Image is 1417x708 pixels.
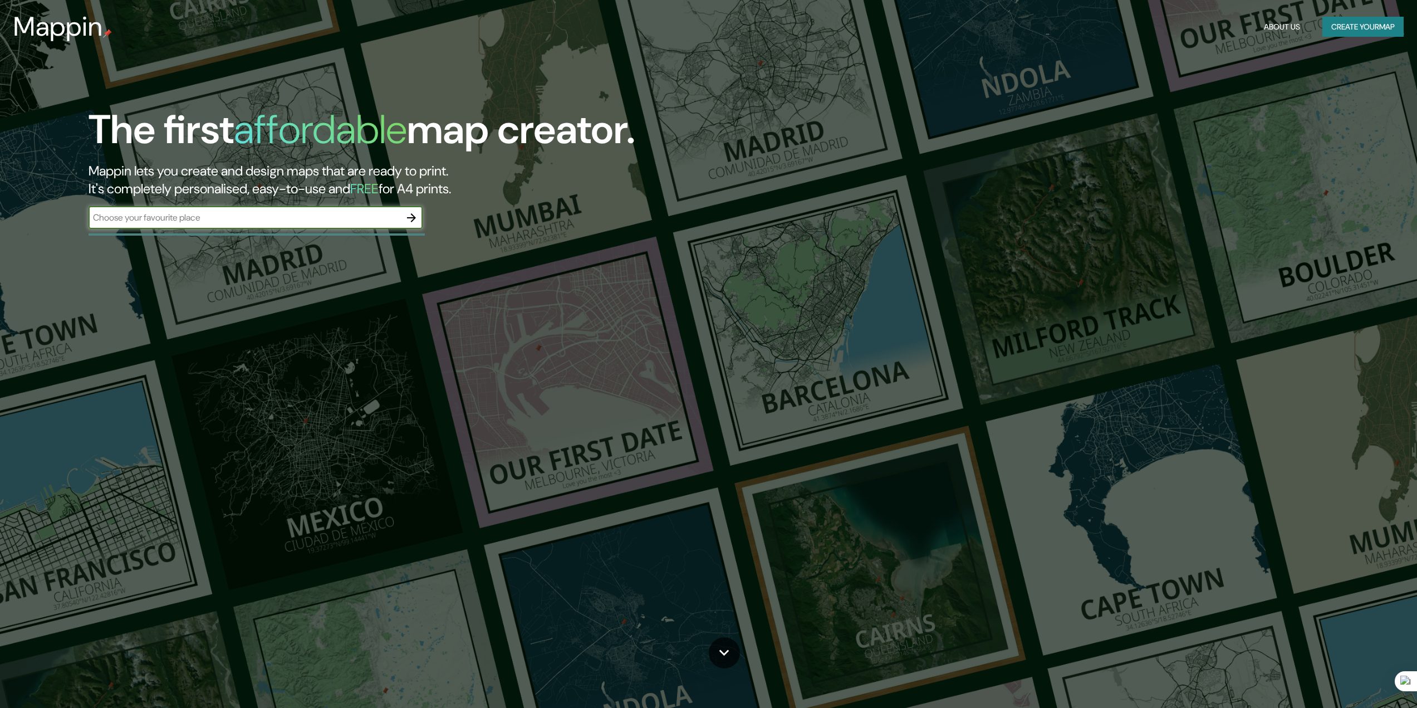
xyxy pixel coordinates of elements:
[350,180,379,197] h5: FREE
[1322,17,1404,37] button: Create yourmap
[1259,17,1305,37] button: About Us
[89,106,635,162] h1: The first map creator.
[89,162,797,198] h2: Mappin lets you create and design maps that are ready to print. It's completely personalised, eas...
[234,104,407,155] h1: affordable
[89,211,400,224] input: Choose your favourite place
[13,11,103,42] h3: Mappin
[103,29,112,38] img: mappin-pin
